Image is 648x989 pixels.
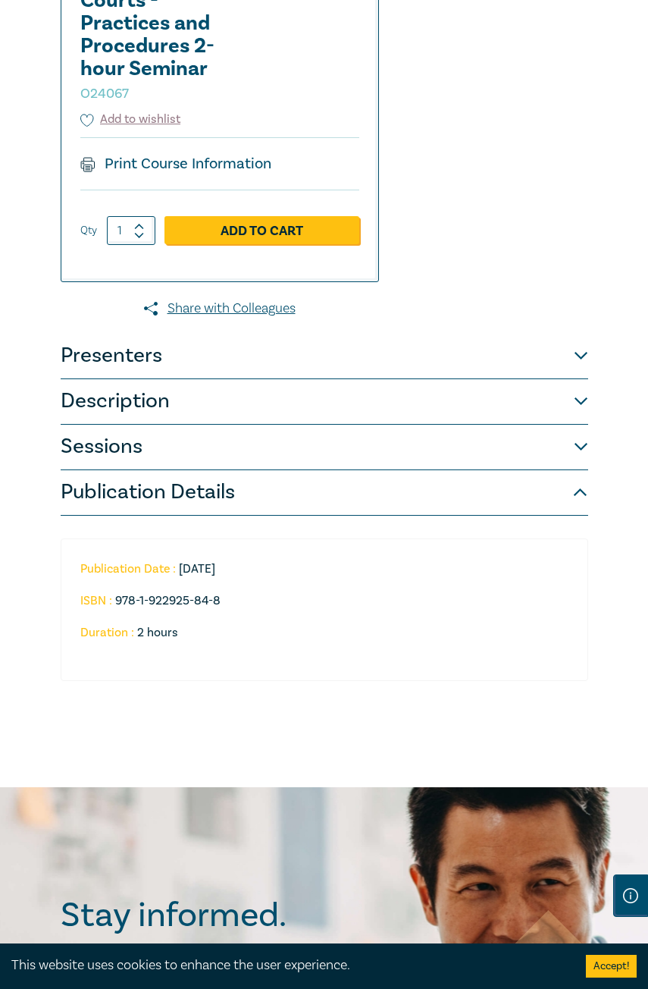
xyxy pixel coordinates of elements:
[11,956,563,975] div: This website uses cookies to enhance the user experience.
[61,334,588,379] button: Presenters
[61,425,588,470] button: Sessions
[80,561,176,576] strong: Publication Date :
[80,626,568,639] li: 2 hours
[586,955,637,978] button: Accept cookies
[80,85,129,102] small: O24067
[80,593,112,608] strong: ISBN :
[107,216,155,245] input: 1
[61,470,588,516] button: Publication Details
[164,216,359,245] a: Add to Cart
[80,562,556,576] li: [DATE]
[80,111,181,128] button: Add to wishlist
[80,222,97,239] label: Qty
[623,888,638,903] img: Information Icon
[61,299,379,319] a: Share with Colleagues
[61,379,588,425] button: Description
[80,154,272,174] a: Print Course Information
[80,594,556,608] li: 978-1-922925-84-8
[61,896,418,935] h2: Stay informed.
[80,625,134,640] strong: Duration :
